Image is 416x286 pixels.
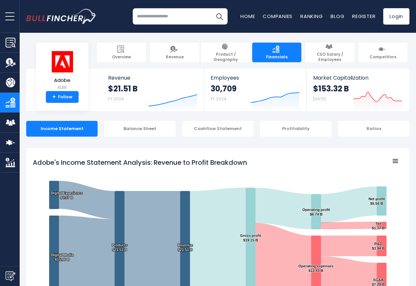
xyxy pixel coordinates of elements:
[252,43,301,62] a: Financials
[313,96,326,102] small: [DATE]
[108,96,124,102] small: FY 2024
[240,13,255,20] a: Home
[26,121,98,137] div: Income Statement
[352,13,375,20] a: Register
[263,13,293,20] a: Companies
[50,50,74,91] a: Adobe ADBE
[166,54,184,60] span: Revenue
[102,69,204,111] a: Revenue $21.51 B FY 2024
[33,158,247,167] tspan: Adobe's Income Statement Analysis: Revenue to Profit Breakdown
[338,121,409,137] div: Ratios
[383,8,409,25] a: Login
[26,9,97,24] a: Go to homepage
[211,8,228,25] button: Search
[178,243,193,252] text: Revenue $21.51 B
[112,243,128,252] text: Products $21.51 B
[313,84,349,94] strong: $153.32 B
[204,52,247,62] span: Product / Geography
[51,253,74,261] text: Digital Media $15.86 B
[305,43,354,62] a: CEO Salary / Employees
[204,69,306,111] a: Employees 30,709 FY 2024
[104,121,176,137] div: Balance Sheet
[240,234,261,242] text: Gross profit $19.15 B
[309,52,351,62] span: CEO Salary / Employees
[369,54,396,60] span: Competitors
[46,91,79,103] a: +Follow
[97,43,146,62] a: Overview
[51,191,83,200] text: Digital Experience $5.37 B
[369,197,385,205] text: Net profit $5.56 B
[150,43,199,62] a: Revenue
[300,13,323,20] a: Ranking
[108,84,138,94] strong: $21.51 B
[302,208,330,216] text: Operating profit $6.74 B
[298,264,333,273] text: Operating expenses $12.41 B
[358,43,407,62] a: Competitors
[211,96,226,102] small: FY 2024
[260,121,331,137] div: Profitability
[372,242,385,250] text: R&D $3.94 B
[313,75,402,81] span: Market Capitalization
[211,75,299,81] span: Employees
[331,13,344,20] a: Blog
[52,94,56,100] strong: +
[372,221,385,230] text: Tax $1.37 B
[211,84,236,94] strong: 30,709
[51,78,74,83] span: Adobe
[266,54,288,60] span: Financials
[201,43,250,62] a: Product / Geography
[26,9,97,24] img: bullfincher logo
[307,69,409,111] a: Market Capitalization $153.32 B [DATE]
[51,85,74,90] small: ADBE
[112,54,131,60] span: Overview
[182,121,254,137] div: Cashflow Statement
[108,75,198,81] span: Revenue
